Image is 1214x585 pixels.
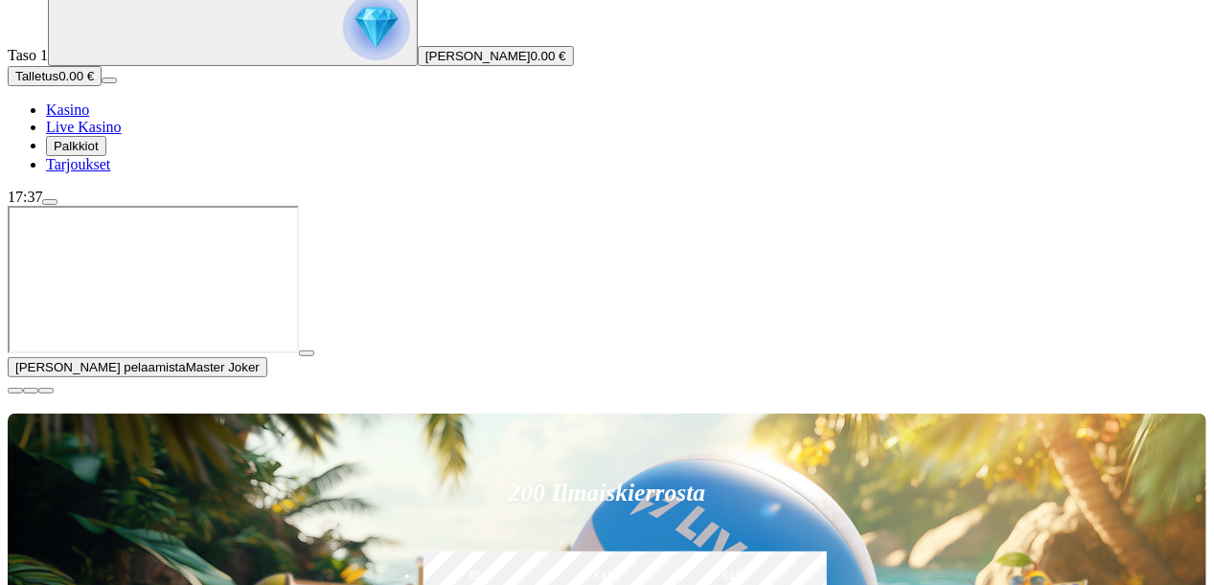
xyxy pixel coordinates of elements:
[46,101,89,118] a: Kasino
[54,139,99,153] span: Palkkiot
[15,69,58,83] span: Talletus
[8,189,42,205] span: 17:37
[46,156,110,172] a: Tarjoukset
[42,199,57,205] button: menu
[102,78,117,83] button: menu
[58,69,94,83] span: 0.00 €
[46,119,122,135] a: Live Kasino
[8,47,48,63] span: Taso 1
[46,136,106,156] button: Palkkiot
[8,66,102,86] button: Talletusplus icon0.00 €
[425,49,531,63] span: [PERSON_NAME]
[8,388,23,394] button: close icon
[531,49,566,63] span: 0.00 €
[15,360,186,374] span: [PERSON_NAME] pelaamista
[8,206,299,353] iframe: Master Joker
[186,360,260,374] span: Master Joker
[8,101,1206,173] nav: Main menu
[418,46,574,66] button: [PERSON_NAME]0.00 €
[23,388,38,394] button: chevron-down icon
[38,388,54,394] button: fullscreen icon
[299,350,314,356] button: play icon
[8,357,267,377] button: [PERSON_NAME] pelaamistaMaster Joker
